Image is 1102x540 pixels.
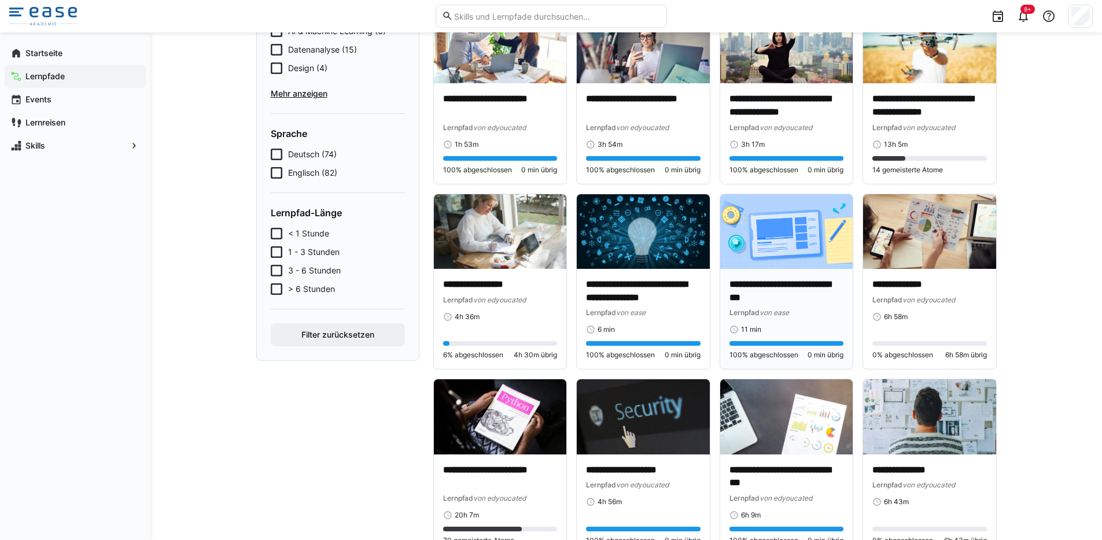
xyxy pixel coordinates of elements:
[808,350,843,360] span: 0 min übrig
[616,123,669,132] span: von edyoucated
[434,194,567,269] img: image
[729,123,760,132] span: Lernpfad
[598,325,615,334] span: 6 min
[288,167,337,179] span: Englisch (82)
[300,329,376,341] span: Filter zurücksetzen
[288,283,335,295] span: > 6 Stunden
[872,295,902,304] span: Lernpfad
[586,308,616,317] span: Lernpfad
[586,480,616,489] span: Lernpfad
[586,165,655,175] span: 100% abgeschlossen
[586,350,655,360] span: 100% abgeschlossen
[616,308,646,317] span: von ease
[455,312,480,321] span: 4h 36m
[945,350,987,360] span: 6h 58m übrig
[288,149,337,160] span: Deutsch (74)
[473,295,526,304] span: von edyoucated
[586,123,616,132] span: Lernpfad
[271,207,405,219] h4: Lernpfad-Länge
[863,194,996,269] img: image
[902,480,955,489] span: von edyoucated
[872,480,902,489] span: Lernpfad
[577,379,710,454] img: image
[443,165,512,175] span: 100% abgeschlossen
[884,140,908,149] span: 13h 5m
[271,128,405,139] h4: Sprache
[884,312,908,321] span: 6h 58m
[729,165,798,175] span: 100% abgeschlossen
[288,228,329,239] span: < 1 Stunde
[288,246,340,258] span: 1 - 3 Stunden
[598,140,622,149] span: 3h 54m
[720,379,853,454] img: image
[598,497,622,506] span: 4h 56m
[577,194,710,269] img: image
[863,9,996,83] img: image
[288,62,327,74] span: Design (4)
[443,295,473,304] span: Lernpfad
[760,494,812,502] span: von edyoucated
[514,350,557,360] span: 4h 30m übrig
[455,511,479,520] span: 20h 7m
[872,350,933,360] span: 0% abgeschlossen
[729,308,760,317] span: Lernpfad
[729,494,760,502] span: Lernpfad
[434,379,567,454] img: image
[443,494,473,502] span: Lernpfad
[288,265,341,276] span: 3 - 6 Stunden
[741,325,761,334] span: 11 min
[443,123,473,132] span: Lernpfad
[902,123,955,132] span: von edyoucated
[473,494,526,502] span: von edyoucated
[521,165,557,175] span: 0 min übrig
[665,165,701,175] span: 0 min übrig
[443,350,503,360] span: 6% abgeschlossen
[760,308,789,317] span: von ease
[577,9,710,83] img: image
[455,140,478,149] span: 1h 53m
[288,44,357,56] span: Datenanalyse (15)
[473,123,526,132] span: von edyoucated
[665,350,701,360] span: 0 min übrig
[872,123,902,132] span: Lernpfad
[741,511,761,520] span: 6h 9m
[884,497,909,506] span: 6h 43m
[741,140,765,149] span: 3h 17m
[271,88,405,99] span: Mehr anzeigen
[729,350,798,360] span: 100% abgeschlossen
[863,379,996,454] img: image
[616,480,669,489] span: von edyoucated
[872,165,943,175] span: 14 gemeisterte Atome
[1024,6,1031,13] span: 9+
[760,123,812,132] span: von edyoucated
[720,194,853,269] img: image
[453,11,660,21] input: Skills und Lernpfade durchsuchen…
[902,295,955,304] span: von edyoucated
[808,165,843,175] span: 0 min übrig
[434,9,567,83] img: image
[720,9,853,83] img: image
[271,323,405,346] button: Filter zurücksetzen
